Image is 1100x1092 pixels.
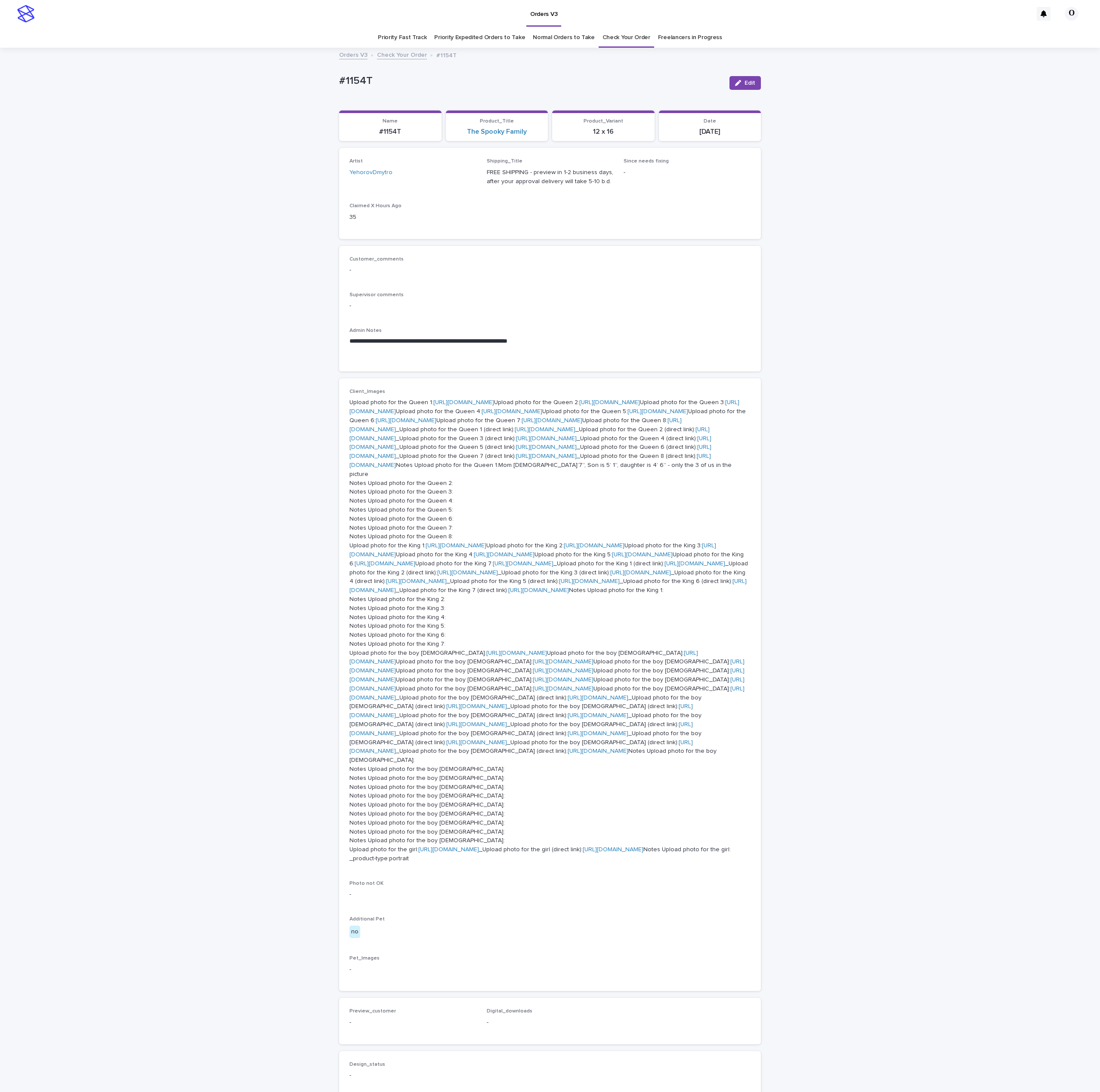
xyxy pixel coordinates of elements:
a: [URL][DOMAIN_NAME] [446,703,507,709]
a: [URL][DOMAIN_NAME] [522,417,582,423]
p: [DATE] [664,128,756,136]
a: [URL][DOMAIN_NAME] [437,570,498,576]
a: [URL][DOMAIN_NAME] [533,686,593,692]
p: - [624,168,751,177]
a: [URL][DOMAIN_NAME] [376,417,436,423]
a: [URL][DOMAIN_NAME] [533,659,593,665]
a: [URL][DOMAIN_NAME] [612,552,673,558]
button: Edit [729,76,761,90]
a: [URL][DOMAIN_NAME] [516,444,577,450]
a: [URL][DOMAIN_NAME] [482,408,542,414]
p: 12 x 16 [557,128,649,136]
p: #1154T [339,75,723,87]
span: Since needs fixing [624,159,669,164]
a: [URL][DOMAIN_NAME] [349,543,716,558]
p: Upload photo for the Queen 1: Upload photo for the Queen 2: Upload photo for the Queen 3: Upload ... [349,398,751,863]
a: [URL][DOMAIN_NAME] [418,847,479,853]
span: Preview_customer [349,1009,396,1014]
span: Product_Title [480,119,514,124]
a: [URL][DOMAIN_NAME] [610,570,671,576]
a: [URL][DOMAIN_NAME] [568,712,628,718]
a: [URL][DOMAIN_NAME] [564,543,624,549]
a: [URL][DOMAIN_NAME] [516,436,577,442]
span: Admin Notes [349,328,382,333]
span: Shipping_Title [487,159,522,164]
a: [URL][DOMAIN_NAME] [446,721,507,727]
p: - [349,301,751,310]
a: Orders V3 [339,49,368,59]
p: - [349,266,751,275]
a: [URL][DOMAIN_NAME] [508,587,569,593]
a: [URL][DOMAIN_NAME] [349,677,745,692]
span: Claimed X Hours Ago [349,203,402,209]
a: [URL][DOMAIN_NAME] [568,695,628,701]
a: [URL][DOMAIN_NAME] [583,847,643,853]
span: Supervisor comments [349,292,404,298]
a: Check Your Order [377,49,427,59]
p: 35 [349,213,476,222]
p: - [487,1018,614,1027]
a: [URL][DOMAIN_NAME] [493,561,553,567]
span: Design_status [349,1062,385,1067]
span: Pet_Images [349,956,380,961]
a: [URL][DOMAIN_NAME] [349,453,711,468]
a: Check Your Order [603,28,650,48]
span: Client_Images [349,389,385,394]
a: [URL][DOMAIN_NAME] [627,408,688,414]
a: [URL][DOMAIN_NAME] [568,748,628,754]
a: [URL][DOMAIN_NAME] [533,677,593,683]
a: [URL][DOMAIN_NAME] [446,739,507,745]
a: [URL][DOMAIN_NAME] [433,399,494,405]
a: Freelancers in Progress [658,28,722,48]
div: О [1065,7,1078,21]
img: stacker-logo-s-only.png [17,5,34,22]
a: Priority Expedited Orders to Take [434,28,525,48]
a: [URL][DOMAIN_NAME] [355,561,415,567]
p: - [349,965,751,974]
span: Date [704,119,716,124]
div: no [349,926,360,938]
span: Digital_downloads [487,1009,532,1014]
p: #1154T [344,128,436,136]
span: Additional Pet [349,917,385,922]
span: Photo not OK [349,881,383,886]
a: [URL][DOMAIN_NAME] [349,686,745,701]
a: [URL][DOMAIN_NAME] [516,453,577,459]
a: [URL][DOMAIN_NAME] [474,552,535,558]
a: [URL][DOMAIN_NAME] [664,561,725,567]
p: FREE SHIPPING - preview in 1-2 business days, after your approval delivery will take 5-10 b.d. [487,168,614,186]
span: Edit [745,80,755,86]
span: Customer_comments [349,257,404,262]
a: The Spooky Family [467,128,527,136]
a: [URL][DOMAIN_NAME] [426,543,486,549]
a: [URL][DOMAIN_NAME] [486,650,547,656]
a: [URL][DOMAIN_NAME] [515,426,575,433]
a: Priority Fast Track [378,28,426,48]
p: - [349,1071,476,1080]
a: [URL][DOMAIN_NAME] [533,668,593,674]
a: YehorovDmytro [349,168,392,177]
a: Normal Orders to Take [533,28,595,48]
a: [URL][DOMAIN_NAME] [579,399,640,405]
span: Product_Variant [584,119,623,124]
a: [URL][DOMAIN_NAME] [349,721,693,736]
a: [URL][DOMAIN_NAME] [568,730,628,736]
a: [URL][DOMAIN_NAME] [386,578,447,584]
span: Artist [349,159,363,164]
a: [URL][DOMAIN_NAME] [349,426,710,442]
p: #1154T [436,50,457,59]
a: [URL][DOMAIN_NAME] [559,578,620,584]
a: [URL][DOMAIN_NAME] [349,417,682,433]
span: Name [383,119,398,124]
p: - [349,890,751,899]
p: - [349,1018,476,1027]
